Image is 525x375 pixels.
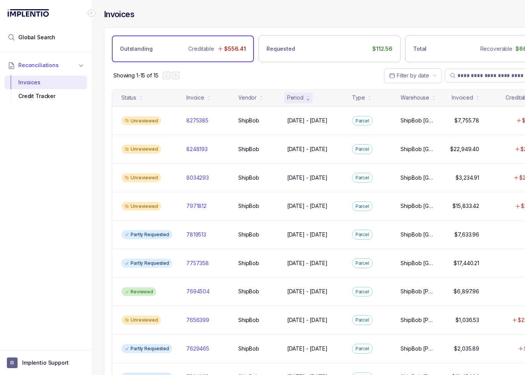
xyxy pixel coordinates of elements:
p: $17,440.21 [454,259,479,267]
div: Unreviewed [121,315,161,325]
p: 7629465 [186,345,209,352]
button: Reconciliations [5,57,87,74]
p: ShipBob [238,288,259,295]
p: [DATE] - [DATE] [287,316,328,324]
search: Date Range Picker [389,72,429,79]
p: Parcel [355,345,369,352]
div: Unreviewed [121,116,161,126]
p: $6,897.96 [454,288,479,295]
p: ShipBob [GEOGRAPHIC_DATA][PERSON_NAME] [401,145,434,153]
p: [DATE] - [DATE] [287,202,328,210]
div: Vendor [238,94,257,101]
div: Type [352,94,365,101]
div: Unreviewed [121,202,161,211]
p: ShipBob [238,145,259,153]
p: Parcel [355,288,369,296]
p: 7819513 [186,231,206,238]
div: Invoice [186,94,204,101]
p: [DATE] - [DATE] [287,259,328,267]
p: [DATE] - [DATE] [287,288,328,295]
div: Credit Tracker [11,89,81,103]
p: Showing 1-15 of 15 [113,72,158,79]
p: $1,036.53 [456,316,479,324]
p: 8275385 [186,117,208,124]
p: ShipBob [GEOGRAPHIC_DATA][PERSON_NAME] [401,174,434,182]
p: $112.56 [372,45,393,53]
p: 8248193 [186,145,208,153]
p: ShipBob [PERSON_NAME][GEOGRAPHIC_DATA], ShipBob [GEOGRAPHIC_DATA][PERSON_NAME] [401,316,434,324]
div: Partly Requested [121,230,172,239]
p: Parcel [355,203,369,210]
p: ShipBob [238,117,259,124]
div: Unreviewed [121,145,161,154]
button: Date Range Picker [384,68,442,83]
div: Partly Requested [121,259,172,268]
p: ShipBob [PERSON_NAME][GEOGRAPHIC_DATA], ShipBob [GEOGRAPHIC_DATA][PERSON_NAME] [401,345,434,352]
p: [DATE] - [DATE] [287,117,328,124]
p: ShipBob [238,316,259,324]
span: Filter by date [397,72,429,79]
p: [DATE] - [DATE] [287,145,328,153]
span: Global Search [18,34,55,41]
div: Period [287,94,304,101]
p: Parcel [355,231,369,238]
p: 7694504 [186,288,210,295]
p: Outstanding [120,45,152,53]
p: Recoverable [480,45,512,53]
div: Invoices [11,76,81,89]
div: Partly Requested [121,344,172,353]
p: ShipBob [238,345,259,352]
p: 7971812 [186,202,207,210]
p: $3,234.91 [456,174,479,182]
p: ShipBob [238,259,259,267]
p: ShipBob [GEOGRAPHIC_DATA][PERSON_NAME] [401,259,434,267]
p: Total [413,45,426,53]
p: ShipBob [GEOGRAPHIC_DATA][PERSON_NAME] [401,117,434,124]
div: Remaining page entries [113,72,158,79]
p: ShipBob [GEOGRAPHIC_DATA][PERSON_NAME] [401,202,434,210]
p: [DATE] - [DATE] [287,174,328,182]
span: User initials [7,357,18,368]
p: Parcel [355,316,369,324]
p: Creditable [188,45,214,53]
p: [DATE] - [DATE] [287,345,328,352]
div: Invoiced [452,94,473,101]
p: ShipBob [GEOGRAPHIC_DATA][PERSON_NAME] [401,231,434,238]
p: Parcel [355,117,369,125]
p: $22,949.40 [450,145,479,153]
div: Reconciliations [5,74,87,105]
p: ShipBob [238,231,259,238]
p: $7,633.96 [454,231,479,238]
p: Parcel [355,145,369,153]
p: 7656399 [186,316,209,324]
div: Collapse Icon [87,8,96,18]
div: Status [121,94,136,101]
button: User initialsImplentio Support [7,357,85,368]
span: Reconciliations [18,61,59,69]
p: $556.41 [224,45,246,53]
p: Requested [267,45,295,53]
p: 8034293 [186,174,209,182]
p: ShipBob [238,174,259,182]
p: $2,035.89 [454,345,479,352]
p: ShipBob [PERSON_NAME][GEOGRAPHIC_DATA], ShipBob [GEOGRAPHIC_DATA][PERSON_NAME] [401,288,434,295]
h4: Invoices [104,9,134,20]
p: ShipBob [238,202,259,210]
div: Reviewed [121,287,156,296]
p: 7757358 [186,259,209,267]
div: Warehouse [401,94,429,101]
p: [DATE] - [DATE] [287,231,328,238]
p: $7,755.78 [454,117,479,124]
p: Parcel [355,174,369,182]
p: $15,833.42 [452,202,479,210]
p: Implentio Support [22,359,69,367]
p: Parcel [355,259,369,267]
div: Unreviewed [121,173,161,182]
